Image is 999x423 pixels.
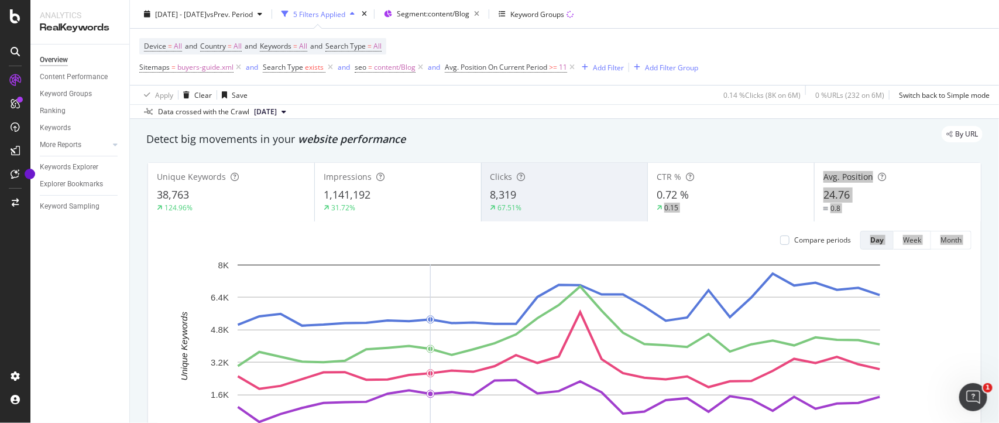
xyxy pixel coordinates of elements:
[870,235,884,245] div: Day
[899,90,990,100] div: Switch back to Simple mode
[815,90,884,100] div: 0 % URLs ( 232 on 6M )
[445,62,547,72] span: Avg. Position On Current Period
[577,60,624,74] button: Add Filter
[331,203,355,213] div: 31.72%
[823,187,850,202] span: 24.76
[139,5,267,23] button: [DATE] - [DATE]vsPrev. Period
[40,105,66,117] div: Ranking
[185,41,197,51] span: and
[164,203,193,213] div: 124.96%
[894,86,990,104] button: Switch back to Simple mode
[498,203,522,213] div: 67.51%
[629,60,698,74] button: Add Filter Group
[368,41,372,51] span: =
[40,161,98,173] div: Keywords Explorer
[931,231,971,250] button: Month
[510,9,564,19] div: Keyword Groups
[40,54,121,66] a: Overview
[40,139,81,151] div: More Reports
[246,62,258,73] button: and
[40,71,108,83] div: Content Performance
[178,86,212,104] button: Clear
[324,171,372,182] span: Impressions
[490,187,517,202] span: 8,319
[559,59,567,76] span: 11
[207,9,253,19] span: vs Prev. Period
[823,207,828,210] img: Equal
[40,161,121,173] a: Keywords Explorer
[40,54,68,66] div: Overview
[324,187,370,202] span: 1,141,192
[940,235,962,245] div: Month
[794,235,851,245] div: Compare periods
[860,231,894,250] button: Day
[40,105,121,117] a: Ranking
[428,62,440,72] div: and
[246,62,258,72] div: and
[428,62,440,73] button: and
[194,90,212,100] div: Clear
[245,41,257,51] span: and
[168,41,172,51] span: =
[397,9,469,19] span: Segment: content/Blog
[942,126,983,142] div: legacy label
[40,122,121,134] a: Keywords
[25,169,35,179] div: Tooltip anchor
[305,62,324,72] span: exists
[40,139,109,151] a: More Reports
[179,312,189,381] text: Unique Keywords
[494,5,578,23] button: Keyword Groups
[830,203,840,213] div: 0.8
[657,187,689,202] span: 0.72 %
[894,231,931,250] button: Week
[228,41,232,51] span: =
[645,62,698,72] div: Add Filter Group
[260,41,291,51] span: Keywords
[171,62,176,72] span: =
[249,105,291,119] button: [DATE]
[277,5,359,23] button: 5 Filters Applied
[40,21,120,35] div: RealKeywords
[40,200,121,213] a: Keyword Sampling
[379,5,484,23] button: Segment:content/Blog
[338,62,350,72] div: and
[40,71,121,83] a: Content Performance
[157,187,189,202] span: 38,763
[983,383,993,393] span: 1
[254,107,277,117] span: 2025 Jul. 7th
[174,38,182,54] span: All
[158,107,249,117] div: Data crossed with the Crawl
[299,38,307,54] span: All
[368,62,372,72] span: =
[338,62,350,73] button: and
[40,178,103,190] div: Explorer Bookmarks
[40,122,71,134] div: Keywords
[234,38,242,54] span: All
[40,178,121,190] a: Explorer Bookmarks
[359,8,369,20] div: times
[374,59,416,76] span: content/Blog
[325,41,366,51] span: Search Type
[373,38,382,54] span: All
[211,292,229,302] text: 6.4K
[200,41,226,51] span: Country
[40,88,92,100] div: Keyword Groups
[217,86,248,104] button: Save
[293,9,345,19] div: 5 Filters Applied
[293,41,297,51] span: =
[40,88,121,100] a: Keyword Groups
[232,90,248,100] div: Save
[139,86,173,104] button: Apply
[903,235,921,245] div: Week
[218,260,229,270] text: 8K
[723,90,801,100] div: 0.14 % Clicks ( 8K on 6M )
[211,325,229,335] text: 4.8K
[157,171,226,182] span: Unique Keywords
[177,59,234,76] span: buyers-guide.xml
[657,171,681,182] span: CTR %
[959,383,987,411] iframe: Intercom live chat
[664,203,678,213] div: 0.15
[211,390,229,400] text: 1.6K
[40,9,120,21] div: Analytics
[155,90,173,100] div: Apply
